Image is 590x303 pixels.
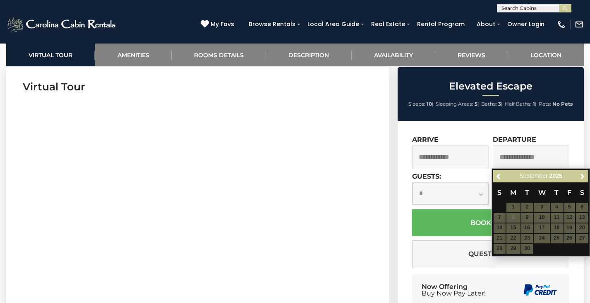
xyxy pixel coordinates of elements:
a: Location [508,44,584,66]
button: Questions? [412,240,569,267]
strong: 1 [533,101,535,107]
a: Rental Program [413,18,469,31]
span: Baths: [481,101,497,107]
span: Pets: [539,101,551,107]
li: | [481,99,503,109]
h3: Virtual Tour [23,80,373,94]
label: Arrive [412,136,439,143]
span: Next [579,173,586,179]
span: Sleeping Areas: [436,101,473,107]
span: Buy Now Pay Later! [422,290,486,297]
h2: Elevated Escape [400,81,582,92]
a: Local Area Guide [303,18,363,31]
span: Sleeps: [408,101,425,107]
li: | [408,99,434,109]
a: My Favs [201,20,236,29]
a: Owner Login [503,18,549,31]
img: White-1-2.png [6,16,118,33]
a: Next [577,171,588,182]
a: Rooms Details [172,44,266,66]
img: phone-regular-white.png [557,20,566,29]
span: Friday [567,189,571,196]
li: | [505,99,537,109]
div: Now Offering [422,284,486,297]
a: About [472,18,499,31]
span: Previous [496,173,502,179]
span: Half Baths: [505,101,532,107]
strong: 10 [427,101,432,107]
li: | [436,99,479,109]
span: Tuesday [525,189,529,196]
strong: 5 [475,101,477,107]
img: mail-regular-white.png [575,20,584,29]
a: Description [266,44,351,66]
a: Virtual Tour [6,44,95,66]
a: Amenities [95,44,171,66]
a: Previous [494,171,504,182]
label: Departure [493,136,536,143]
span: Sunday [497,189,501,196]
a: Reviews [435,44,508,66]
span: 2025 [549,172,562,179]
span: Saturday [580,189,584,196]
strong: No Pets [552,101,573,107]
a: Availability [352,44,435,66]
span: Wednesday [538,189,546,196]
a: Browse Rentals [245,18,300,31]
a: Real Estate [367,18,409,31]
span: My Favs [211,20,234,29]
label: Guests: [412,172,441,180]
strong: 3 [498,101,501,107]
span: Monday [510,189,516,196]
button: Book Now [412,209,569,236]
span: Thursday [554,189,559,196]
span: September [519,172,547,179]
